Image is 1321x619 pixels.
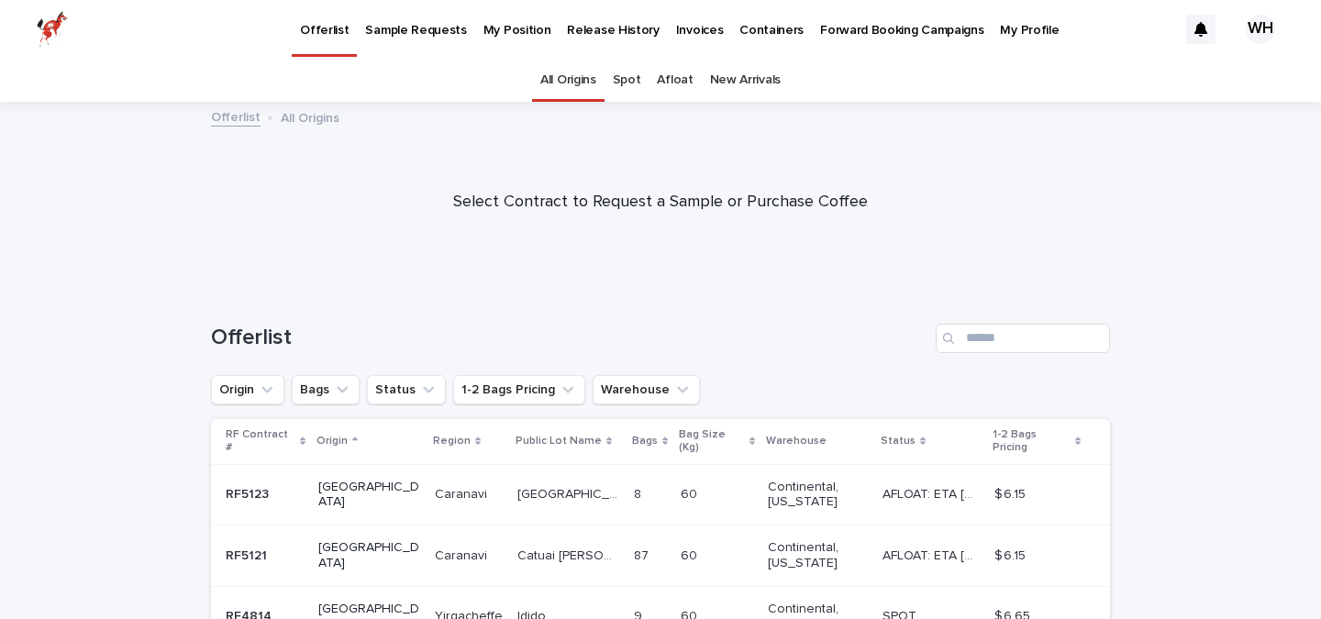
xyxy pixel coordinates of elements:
a: Afloat [657,59,693,102]
p: [GEOGRAPHIC_DATA] [318,540,420,571]
p: Public Lot Name [516,431,602,451]
tr: RF5123RF5123 [GEOGRAPHIC_DATA]CaranaviCaranavi [GEOGRAPHIC_DATA][GEOGRAPHIC_DATA] 88 6060 Contine... [211,464,1110,525]
p: RF5121 [226,545,271,564]
p: Bag Size (Kg) [679,425,745,459]
p: Region [433,431,471,451]
p: Warehouse [766,431,827,451]
p: 87 [634,545,652,564]
div: WH [1246,15,1275,44]
p: $ 6.15 [994,545,1029,564]
p: $ 6.15 [994,483,1029,503]
p: [GEOGRAPHIC_DATA] [318,480,420,511]
a: All Origins [540,59,596,102]
p: AFLOAT: ETA 10-23-2025 [883,545,983,564]
button: Warehouse [593,375,700,404]
p: Select Contract to Request a Sample or Purchase Coffee [294,193,1027,213]
button: Status [367,375,446,404]
p: Catuai [PERSON_NAME] [517,545,623,564]
a: Spot [613,59,641,102]
button: Bags [292,375,360,404]
button: Origin [211,375,284,404]
p: RF5123 [226,483,272,503]
button: 1-2 Bags Pricing [453,375,585,404]
p: Status [881,431,916,451]
img: zttTXibQQrCfv9chImQE [37,11,68,48]
h1: Offerlist [211,325,928,351]
p: 60 [681,483,701,503]
p: 1-2 Bags Pricing [993,425,1071,459]
p: Origin [316,431,348,451]
p: Caranavi [435,545,491,564]
p: Bags [632,431,658,451]
tr: RF5121RF5121 [GEOGRAPHIC_DATA]CaranaviCaranavi Catuai [PERSON_NAME]Catuai [PERSON_NAME] 8787 6060... [211,525,1110,587]
a: Offerlist [211,105,261,127]
input: Search [936,324,1110,353]
a: New Arrivals [710,59,781,102]
p: AFLOAT: ETA 10-23-2025 [883,483,983,503]
p: 60 [681,545,701,564]
p: 8 [634,483,645,503]
p: All Origins [281,106,339,127]
p: Caranavi [435,483,491,503]
p: [GEOGRAPHIC_DATA] [517,483,623,503]
p: RF Contract # [226,425,295,459]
